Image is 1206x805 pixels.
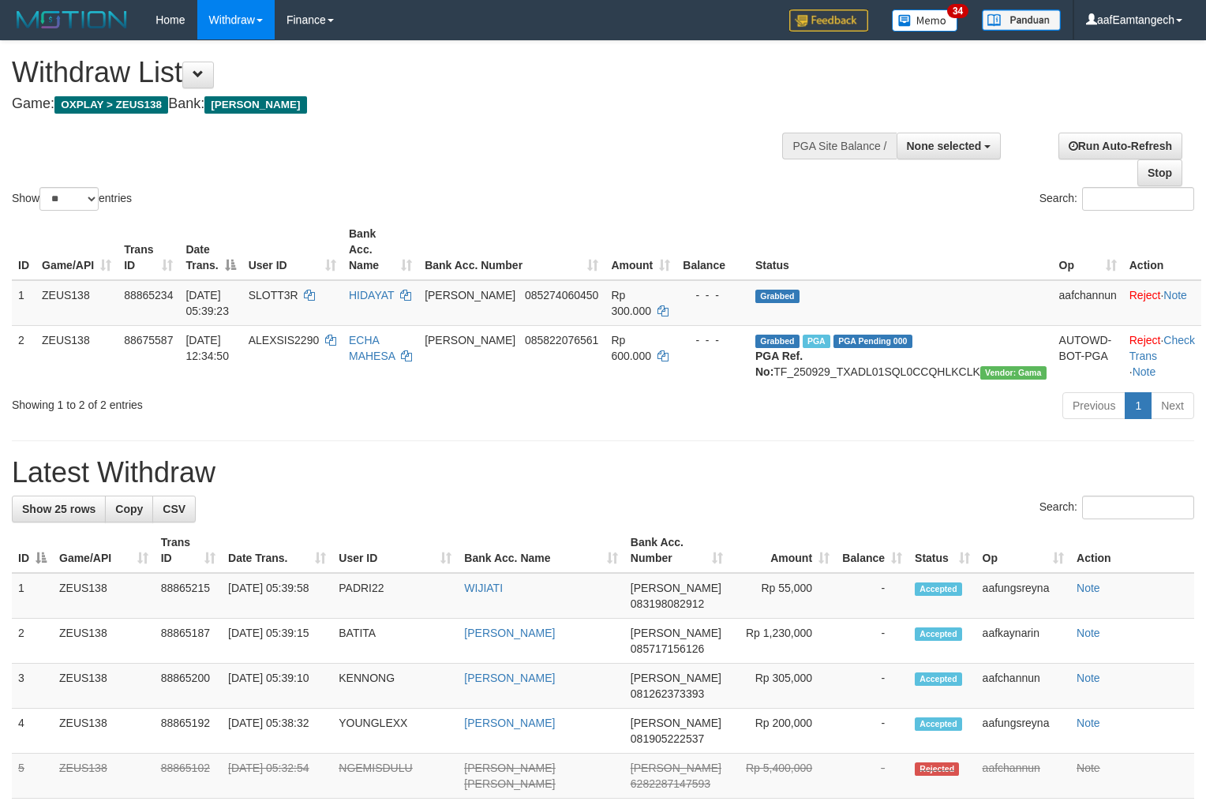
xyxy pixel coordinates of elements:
th: Date Trans.: activate to sort column ascending [222,528,332,573]
td: ZEUS138 [36,325,118,386]
a: Note [1133,365,1156,378]
span: Marked by aafpengsreynich [803,335,830,348]
th: Trans ID: activate to sort column ascending [118,219,179,280]
td: KENNONG [332,664,458,709]
td: 3 [12,664,53,709]
td: ZEUS138 [53,573,155,619]
div: PGA Site Balance / [782,133,896,159]
th: Amount: activate to sort column ascending [729,528,836,573]
span: Copy 081262373393 to clipboard [631,687,704,700]
td: TF_250929_TXADL01SQL0CCQHLKCLK [749,325,1053,386]
td: Rp 305,000 [729,664,836,709]
a: ECHA MAHESA [349,334,395,362]
span: Copy 083198082912 to clipboard [631,597,704,610]
label: Show entries [12,187,132,211]
span: 34 [947,4,968,18]
td: aafchannun [1053,280,1123,326]
th: ID: activate to sort column descending [12,528,53,573]
a: [PERSON_NAME] [464,717,555,729]
select: Showentries [39,187,99,211]
span: Accepted [915,582,962,596]
td: YOUNGLEXX [332,709,458,754]
div: Showing 1 to 2 of 2 entries [12,391,491,413]
td: Rp 200,000 [729,709,836,754]
th: User ID: activate to sort column ascending [332,528,458,573]
th: Game/API: activate to sort column ascending [53,528,155,573]
span: Copy 6282287147593 to clipboard [631,777,710,790]
th: User ID: activate to sort column ascending [242,219,343,280]
span: None selected [907,140,982,152]
span: Rp 300.000 [611,289,651,317]
td: ZEUS138 [53,709,155,754]
a: Note [1077,762,1100,774]
span: [PERSON_NAME] [631,582,721,594]
td: - [836,709,908,754]
th: Date Trans.: activate to sort column descending [179,219,242,280]
span: Copy [115,503,143,515]
th: Trans ID: activate to sort column ascending [155,528,222,573]
div: - - - [683,287,743,303]
td: - [836,664,908,709]
td: [DATE] 05:32:54 [222,754,332,799]
td: AUTOWD-BOT-PGA [1053,325,1123,386]
td: 1 [12,280,36,326]
span: Vendor URL: https://trx31.1velocity.biz [980,366,1047,380]
span: Copy 085822076561 to clipboard [525,334,598,346]
td: · · [1123,325,1201,386]
span: [DATE] 12:34:50 [185,334,229,362]
a: Reject [1129,334,1161,346]
img: Feedback.jpg [789,9,868,32]
span: Show 25 rows [22,503,96,515]
td: · [1123,280,1201,326]
span: Copy 085717156126 to clipboard [631,642,704,655]
th: Op: activate to sort column ascending [1053,219,1123,280]
span: SLOTT3R [249,289,298,301]
span: OXPLAY > ZEUS138 [54,96,168,114]
td: 2 [12,619,53,664]
a: [PERSON_NAME] [PERSON_NAME] [464,762,555,790]
th: Amount: activate to sort column ascending [605,219,676,280]
td: 88865200 [155,664,222,709]
th: Op: activate to sort column ascending [976,528,1070,573]
td: aafchannun [976,754,1070,799]
span: 88865234 [124,289,173,301]
a: Run Auto-Refresh [1058,133,1182,159]
td: PADRI22 [332,573,458,619]
label: Search: [1039,187,1194,211]
b: PGA Ref. No: [755,350,803,378]
a: 1 [1125,392,1152,419]
span: [PERSON_NAME] [631,672,721,684]
span: Copy 081905222537 to clipboard [631,732,704,745]
img: MOTION_logo.png [12,8,132,32]
td: 88865187 [155,619,222,664]
a: Show 25 rows [12,496,106,522]
span: [PERSON_NAME] [425,334,515,346]
th: ID [12,219,36,280]
a: CSV [152,496,196,522]
a: Copy [105,496,153,522]
td: 1 [12,573,53,619]
a: Previous [1062,392,1125,419]
input: Search: [1082,187,1194,211]
th: Status [749,219,1053,280]
a: Note [1163,289,1187,301]
td: ZEUS138 [53,664,155,709]
td: ZEUS138 [36,280,118,326]
td: 5 [12,754,53,799]
span: PGA Pending [833,335,912,348]
a: Stop [1137,159,1182,186]
a: Note [1077,582,1100,594]
span: [PERSON_NAME] [631,717,721,729]
span: Accepted [915,717,962,731]
td: ZEUS138 [53,754,155,799]
span: Grabbed [755,290,800,303]
span: [PERSON_NAME] [631,762,721,774]
img: panduan.png [982,9,1061,31]
span: [PERSON_NAME] [631,627,721,639]
td: Rp 5,400,000 [729,754,836,799]
a: Note [1077,672,1100,684]
div: - - - [683,332,743,348]
th: Balance [676,219,749,280]
td: - [836,619,908,664]
a: Next [1151,392,1194,419]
